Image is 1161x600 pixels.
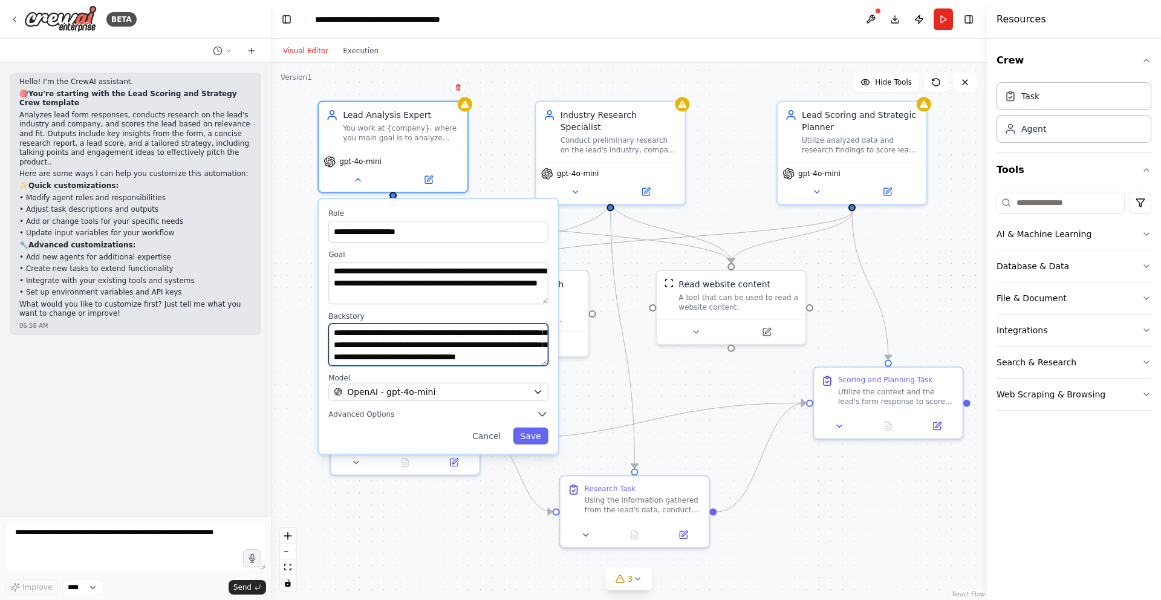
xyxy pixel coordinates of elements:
[19,217,252,227] p: • Add or change tools for your specific needs
[433,455,475,470] button: Open in side panel
[997,187,1151,420] div: Tools
[19,111,252,168] p: Analyzes lead form responses, conducts research on the lead's industry and company, and scores th...
[243,549,261,567] button: Click to speak your automation idea
[278,11,295,28] button: Hide left sidebar
[19,169,252,179] p: Here are some ways I can help you customize this automation:
[19,276,252,286] p: • Integrate with your existing tools and systems
[22,582,52,592] span: Improve
[606,568,652,590] button: 3
[997,379,1151,410] button: Web Scraping & Browsing
[1021,90,1039,102] div: Task
[5,579,57,595] button: Improve
[328,383,548,401] button: OpenAI - gpt-4o-mini
[208,44,237,58] button: Switch to previous chat
[315,13,451,25] nav: breadcrumb
[853,184,922,199] button: Open in side panel
[997,347,1151,378] button: Search & Research
[798,169,841,178] span: gpt-4o-mini
[997,282,1151,314] button: File & Document
[280,528,296,544] button: zoom in
[997,153,1151,187] button: Tools
[233,582,252,592] span: Send
[328,373,548,383] label: Model
[347,386,435,398] span: OpenAI - gpt-4o-mini
[717,397,806,518] g: Edge from b9147602-40dc-4afe-ae4f-75aed73cb5d6 to 7d9d6927-5caa-4798-b660-0a8c68efe85c
[838,387,955,406] div: Utilize the context and the lead's form response to score the lead. Consider factors such as indu...
[328,409,394,419] span: Advanced Options
[997,315,1151,346] button: Integrations
[339,157,382,166] span: gpt-4o-mini
[280,559,296,575] button: fit view
[487,397,806,445] g: Edge from 38a434b5-a8ee-47bb-81e6-944f5a87230e to 7d9d6927-5caa-4798-b660-0a8c68efe85c
[609,527,660,542] button: No output available
[585,496,702,515] div: Using the information gathered from the lead's data, conduct preliminary research on the lead's i...
[997,12,1046,27] h4: Resources
[838,375,932,385] div: Scoring and Planning Task
[612,184,680,199] button: Open in side panel
[19,77,252,87] p: Hello! I'm the CrewAI assistant.
[328,311,548,321] label: Backstory
[853,73,919,92] button: Hide Tools
[19,181,252,191] p: ✨
[916,419,958,434] button: Open in side panel
[487,433,553,518] g: Edge from 38a434b5-a8ee-47bb-81e6-944f5a87230e to b9147602-40dc-4afe-ae4f-75aed73cb5d6
[515,337,584,351] button: Open in side panel
[535,100,686,205] div: Industry Research SpecialistConduct preliminary research on the lead's industry, company size, an...
[663,527,704,542] button: Open in side panel
[28,181,119,190] strong: Quick customizations:
[461,305,581,324] div: A tool that can be used to search the internet with a search_query. Supports different search typ...
[450,79,466,95] button: Delete node
[438,270,590,357] div: SerperDevToolSearch the internet with SerperA tool that can be used to search the internet with a...
[585,484,636,494] div: Research Task
[802,135,919,155] div: Utilize analyzed data and research findings to score leads and suggest an appropriate plan.
[664,278,674,288] img: ScrapeWebsiteTool
[24,5,97,33] img: Logo
[19,253,252,262] p: • Add new agents for additional expertise
[328,250,548,259] label: Goal
[461,278,581,302] div: Search the internet with Serper
[559,475,711,549] div: Research TaskUsing the information gathered from the lead's data, conduct preliminary research on...
[242,44,261,58] button: Start a new chat
[513,428,548,445] button: Save
[328,408,548,420] button: Advanced Options
[19,300,252,319] p: What would you like to customize first? Just tell me what you want to change or improve!
[380,455,431,470] button: No output available
[19,241,252,250] p: 🔧
[19,194,252,203] p: • Modify agent roles and responsibilities
[561,109,678,133] div: Industry Research Specialist
[997,250,1151,282] button: Database & Data
[655,270,807,345] div: ScrapeWebsiteToolRead website contentA tool that can be used to read a website content.
[776,100,928,205] div: Lead Scoring and Strategic PlannerUtilize analyzed data and research findings to score leads and ...
[813,367,964,440] div: Scoring and Planning TaskUtilize the context and the lead's form response to score the lead. Cons...
[281,73,312,82] div: Version 1
[678,293,798,312] div: A tool that can be used to read a website content.
[328,209,548,218] label: Role
[605,199,738,263] g: Edge from 14522d44-cf14-4517-a4a0-c5a12647f46c to b8f3d6b7-4798-4e83-a0b9-00bece09fdb7
[557,169,599,178] span: gpt-4o-mini
[106,12,137,27] div: BETA
[997,44,1151,77] button: Crew
[875,77,912,87] span: Hide Tools
[387,199,737,263] g: Edge from 89b06761-059f-4533-bf9b-7df6b5e6dc26 to b8f3d6b7-4798-4e83-a0b9-00bece09fdb7
[19,90,252,108] p: 🎯
[19,288,252,298] p: • Set up environment variables and API keys
[846,211,894,360] g: Edge from 2b5b5285-4033-425c-8836-790a3dcb494f to 7d9d6927-5caa-4798-b660-0a8c68efe85c
[802,109,919,133] div: Lead Scoring and Strategic Planner
[952,591,985,598] a: React Flow attribution
[732,325,801,339] button: Open in side panel
[960,11,977,28] button: Hide right sidebar
[343,123,460,143] div: You work at {company}, where you main goal is to analyze leads form responses to extract essentia...
[725,211,858,263] g: Edge from 2b5b5285-4033-425c-8836-790a3dcb494f to b8f3d6b7-4798-4e83-a0b9-00bece09fdb7
[997,218,1151,250] button: AI & Machine Learning
[229,580,266,595] button: Send
[330,403,481,476] div: Lead Analysis TaskAnalyze the lead's form responses to extract critical information that might be...
[19,321,252,330] div: 06:58 AM
[280,575,296,591] button: toggle interactivity
[19,205,252,215] p: • Adjust task descriptions and outputs
[336,44,386,58] button: Execution
[28,241,135,249] strong: Advanced customizations:
[863,419,914,434] button: No output available
[19,90,237,108] strong: You're starting with the Lead Scoring and Strategy Crew template
[628,573,633,585] span: 3
[1021,123,1046,135] div: Agent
